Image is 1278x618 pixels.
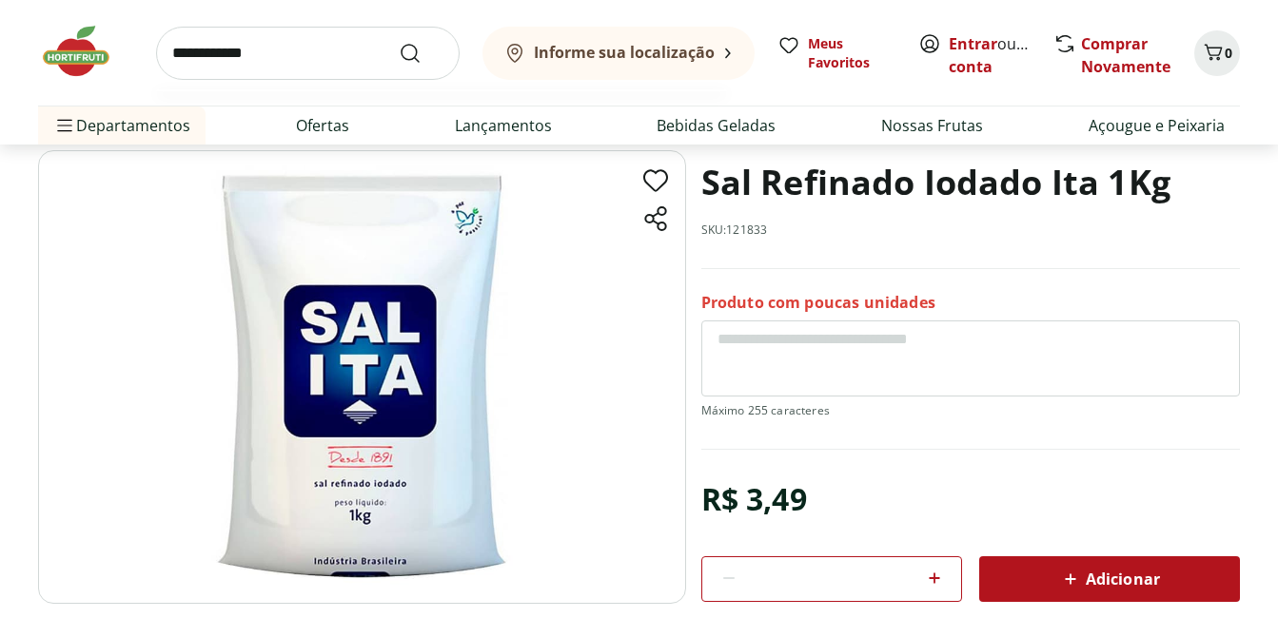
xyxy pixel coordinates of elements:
[53,103,76,148] button: Menu
[1194,30,1240,76] button: Carrinho
[296,114,349,137] a: Ofertas
[881,114,983,137] a: Nossas Frutas
[1081,33,1170,77] a: Comprar Novamente
[1089,114,1225,137] a: Açougue e Peixaria
[657,114,776,137] a: Bebidas Geladas
[949,32,1033,78] span: ou
[949,33,1053,77] a: Criar conta
[455,114,552,137] a: Lançamentos
[38,23,133,80] img: Hortifruti
[808,34,895,72] span: Meus Favoritos
[482,27,755,80] button: Informe sua localização
[156,27,460,80] input: search
[777,34,895,72] a: Meus Favoritos
[399,42,444,65] button: Submit Search
[979,556,1240,602] button: Adicionar
[701,292,935,313] p: Produto com poucas unidades
[701,222,768,238] p: SKU: 121833
[53,103,190,148] span: Departamentos
[534,42,715,63] b: Informe sua localização
[949,33,997,54] a: Entrar
[1225,44,1232,62] span: 0
[38,150,686,604] img: Principal
[701,473,807,526] div: R$ 3,49
[701,150,1170,215] h1: Sal Refinado Iodado Ita 1Kg
[1059,568,1160,590] span: Adicionar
